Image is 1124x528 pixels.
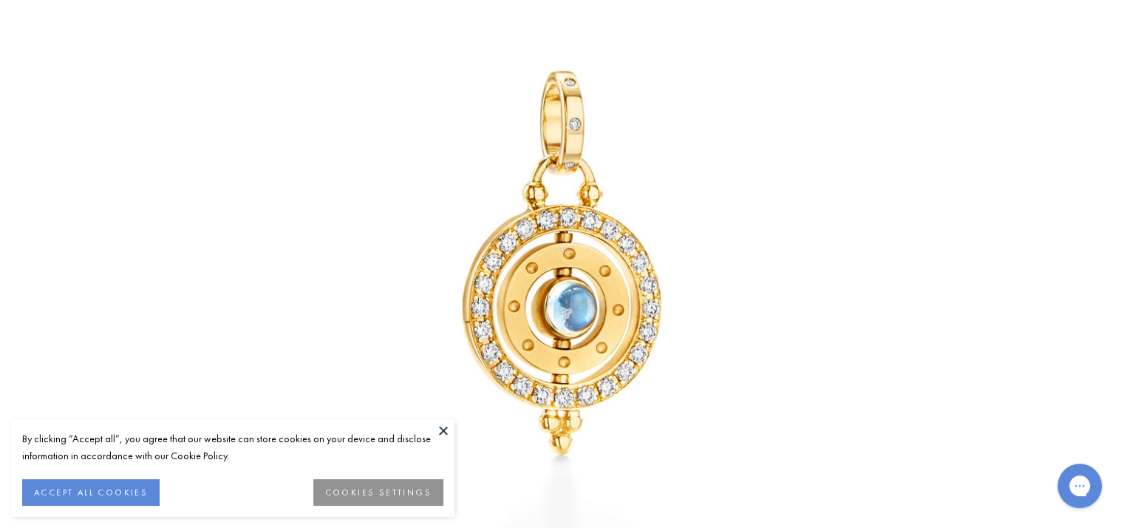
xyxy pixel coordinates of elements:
button: COOKIES SETTINGS [313,479,443,506]
div: By clicking “Accept all”, you agree that our website can store cookies on your device and disclos... [22,430,443,464]
iframe: Gorgias live chat messenger [1050,458,1109,513]
button: ACCEPT ALL COOKIES [22,479,160,506]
